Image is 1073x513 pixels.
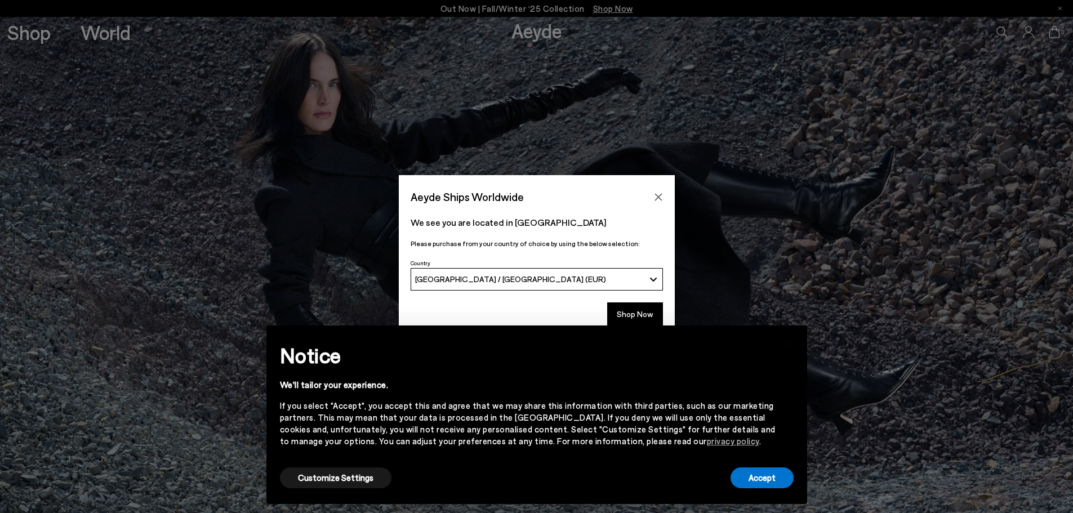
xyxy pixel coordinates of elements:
[607,302,663,326] button: Shop Now
[411,187,524,207] span: Aeyde Ships Worldwide
[411,260,430,266] span: Country
[707,436,759,446] a: privacy policy
[776,329,803,356] button: Close this notice
[411,216,663,229] p: We see you are located in [GEOGRAPHIC_DATA]
[731,467,794,488] button: Accept
[280,467,391,488] button: Customize Settings
[415,274,606,284] span: [GEOGRAPHIC_DATA] / [GEOGRAPHIC_DATA] (EUR)
[411,238,663,249] p: Please purchase from your country of choice by using the below selection:
[280,400,776,447] div: If you select "Accept", you accept this and agree that we may share this information with third p...
[785,334,793,350] span: ×
[280,379,776,391] div: We'll tailor your experience.
[650,189,667,206] button: Close
[280,341,776,370] h2: Notice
